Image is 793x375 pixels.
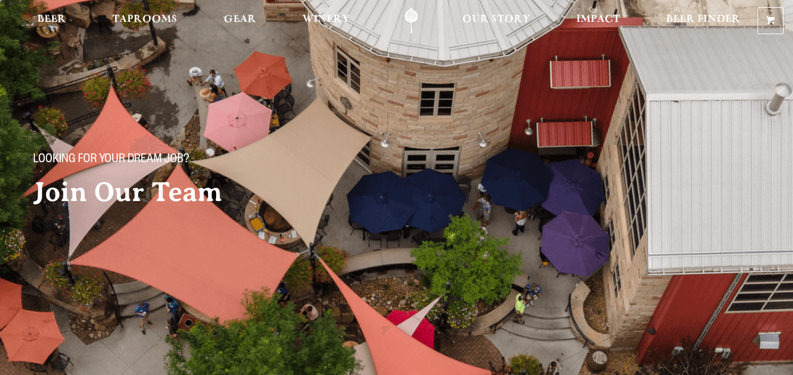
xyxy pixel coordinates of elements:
a: Impact [569,8,628,34]
span: Beer [37,15,66,24]
span: Impact [576,15,620,24]
a: Gear [216,8,264,34]
span: Our Story [462,15,530,24]
a: Beer [30,8,74,34]
h2: Join Our Team [33,177,402,207]
a: Taprooms [105,8,185,34]
a: Beer Finder [658,8,748,34]
span: Looking for your dream job? [33,153,189,168]
a: Winery [295,8,357,34]
span: Gear [224,15,256,24]
a: Our Story [455,8,538,34]
span: Winery [302,15,350,24]
a: Odell Home [389,8,433,34]
span: Taprooms [112,15,177,24]
span: Beer Finder [666,15,740,24]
